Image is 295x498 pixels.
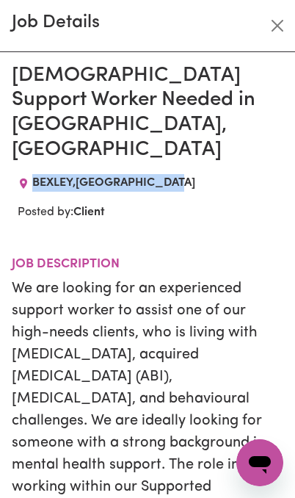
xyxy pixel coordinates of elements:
[73,206,105,218] b: Client
[266,14,289,37] button: Close
[18,206,105,218] span: Posted by:
[12,256,283,272] h2: Job description
[12,12,100,34] h2: Job Details
[12,174,201,192] div: Job location: BEXLEY, New South Wales
[12,64,283,163] h1: [DEMOGRAPHIC_DATA] Support Worker Needed in [GEOGRAPHIC_DATA], [GEOGRAPHIC_DATA]
[32,177,195,189] span: BEXLEY , [GEOGRAPHIC_DATA]
[236,439,283,486] iframe: Button to launch messaging window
